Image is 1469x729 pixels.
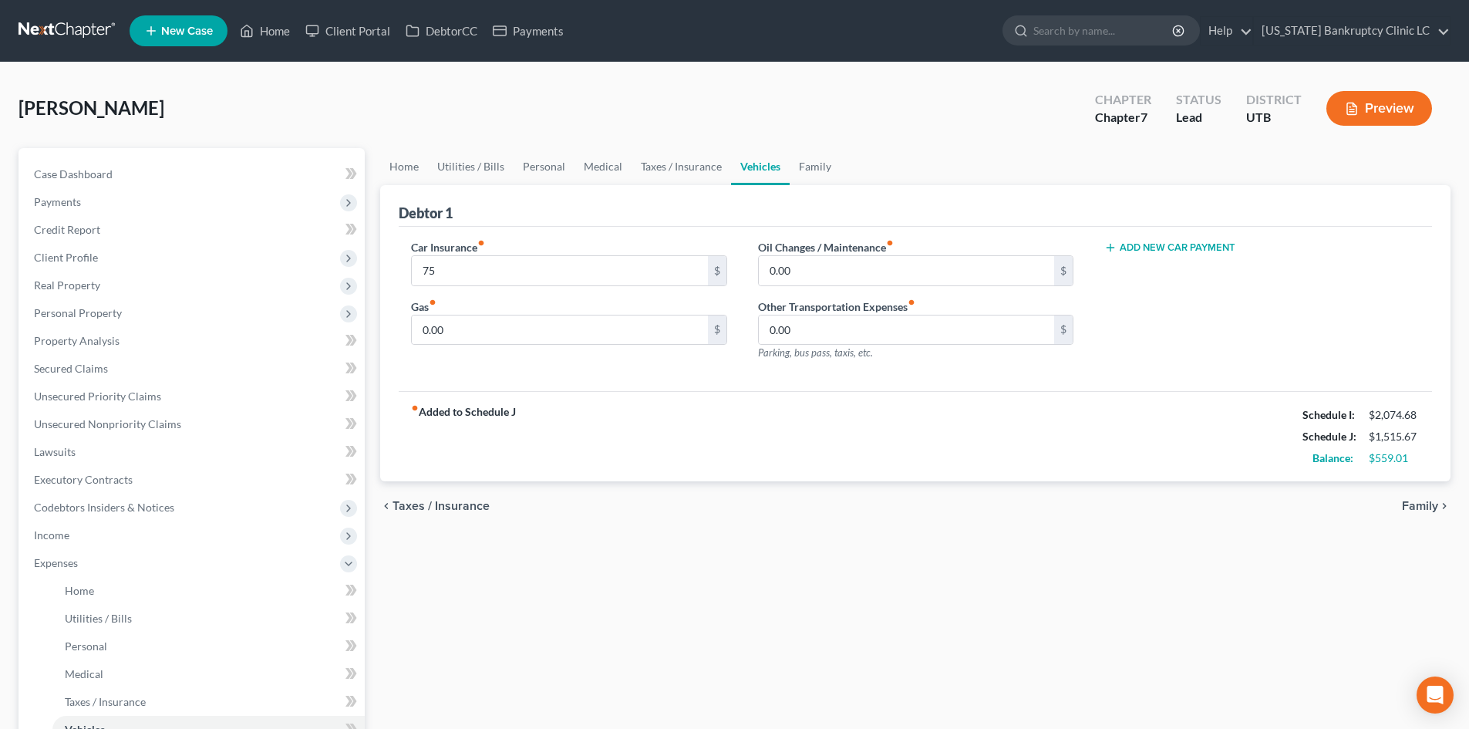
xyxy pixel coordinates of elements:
i: fiber_manual_record [886,239,894,247]
i: fiber_manual_record [411,404,419,412]
i: chevron_left [380,500,393,512]
a: Help [1201,17,1252,45]
span: Payments [34,195,81,208]
span: Taxes / Insurance [393,500,490,512]
button: chevron_left Taxes / Insurance [380,500,490,512]
span: Medical [65,667,103,680]
a: Utilities / Bills [52,605,365,633]
span: 7 [1140,110,1147,124]
a: Family [790,148,841,185]
a: Executory Contracts [22,466,365,494]
span: Codebtors Insiders & Notices [34,501,174,514]
a: Home [380,148,428,185]
div: $ [708,256,726,285]
div: UTB [1246,109,1302,127]
span: Personal Property [34,306,122,319]
a: Case Dashboard [22,160,365,188]
a: [US_STATE] Bankruptcy Clinic LC [1254,17,1450,45]
div: Lead [1176,109,1221,127]
div: Chapter [1095,109,1151,127]
span: Utilities / Bills [65,612,132,625]
span: Unsecured Priority Claims [34,390,161,403]
span: Income [34,528,69,542]
div: $1,515.67 [1369,429,1420,444]
i: fiber_manual_record [477,239,485,247]
div: District [1246,91,1302,109]
div: $ [1054,316,1073,345]
a: Medical [52,660,365,688]
label: Other Transportation Expenses [758,299,915,315]
a: Personal [514,148,574,185]
a: Unsecured Nonpriority Claims [22,410,365,438]
div: $559.01 [1369,451,1420,466]
div: $ [708,316,726,345]
span: New Case [161,25,213,37]
button: Family chevron_right [1402,500,1450,512]
label: Car Insurance [411,239,485,255]
a: Property Analysis [22,327,365,355]
div: Debtor 1 [399,204,453,222]
span: Taxes / Insurance [65,695,146,708]
strong: Schedule J: [1302,430,1356,443]
a: Taxes / Insurance [632,148,731,185]
span: Client Profile [34,251,98,264]
span: Parking, bus pass, taxis, etc. [758,346,873,359]
input: -- [412,256,707,285]
span: Property Analysis [34,334,120,347]
a: Medical [574,148,632,185]
strong: Added to Schedule J [411,404,516,469]
a: Utilities / Bills [428,148,514,185]
span: Expenses [34,556,78,569]
span: Home [65,584,94,597]
i: fiber_manual_record [429,299,436,306]
div: Chapter [1095,91,1151,109]
a: Home [232,17,298,45]
a: Payments [485,17,571,45]
div: Status [1176,91,1221,109]
a: Vehicles [731,148,790,185]
span: Real Property [34,278,100,292]
span: Executory Contracts [34,473,133,486]
i: fiber_manual_record [908,299,915,306]
div: $2,074.68 [1369,407,1420,423]
span: Family [1402,500,1438,512]
label: Gas [411,299,436,315]
strong: Schedule I: [1302,408,1355,421]
a: DebtorCC [398,17,485,45]
a: Personal [52,633,365,660]
a: Lawsuits [22,438,365,466]
span: [PERSON_NAME] [19,96,164,119]
a: Secured Claims [22,355,365,383]
span: Lawsuits [34,445,76,458]
input: Search by name... [1033,16,1174,45]
strong: Balance: [1312,451,1353,464]
span: Personal [65,640,107,653]
i: chevron_right [1438,500,1450,512]
span: Case Dashboard [34,167,113,181]
button: Preview [1326,91,1432,126]
a: Home [52,577,365,605]
div: Open Intercom Messenger [1417,677,1454,714]
button: Add New Car Payment [1104,241,1235,254]
a: Taxes / Insurance [52,688,365,716]
a: Unsecured Priority Claims [22,383,365,410]
input: -- [759,256,1054,285]
div: $ [1054,256,1073,285]
a: Credit Report [22,216,365,244]
span: Unsecured Nonpriority Claims [34,417,181,430]
label: Oil Changes / Maintenance [758,239,894,255]
span: Secured Claims [34,362,108,375]
input: -- [412,316,707,345]
span: Credit Report [34,223,100,236]
input: -- [759,316,1054,345]
a: Client Portal [298,17,398,45]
